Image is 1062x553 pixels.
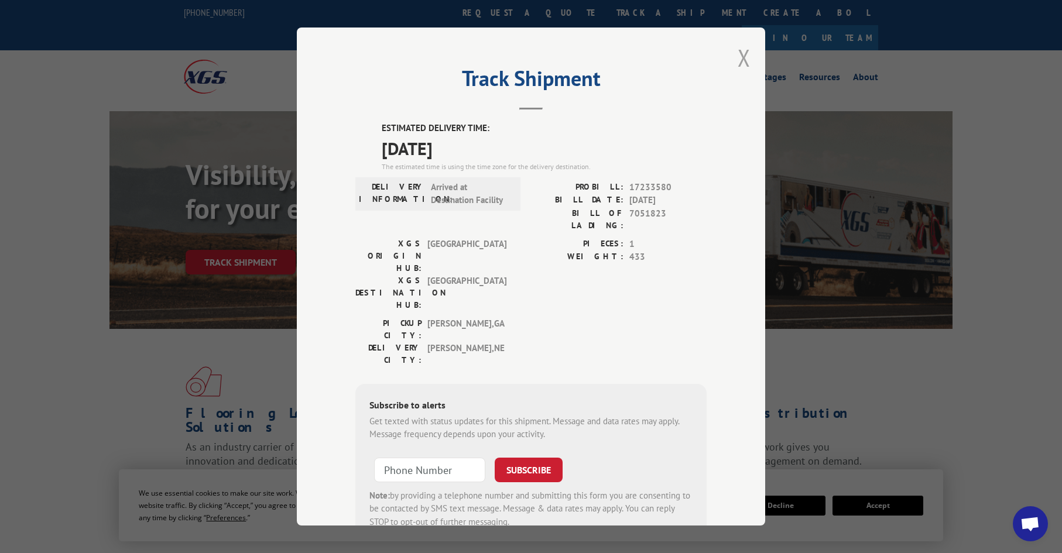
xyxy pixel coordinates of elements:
[431,181,510,207] span: Arrived at Destination Facility
[738,42,751,73] button: Close modal
[629,207,707,232] span: 7051823
[382,122,707,135] label: ESTIMATED DELIVERY TIME:
[1013,506,1048,541] div: Open chat
[374,458,485,482] input: Phone Number
[369,489,693,529] div: by providing a telephone number and submitting this form you are consenting to be contacted by SM...
[427,238,506,274] span: [GEOGRAPHIC_DATA]
[427,342,506,366] span: [PERSON_NAME] , NE
[359,181,425,207] label: DELIVERY INFORMATION:
[382,162,707,172] div: The estimated time is using the time zone for the delivery destination.
[355,317,422,342] label: PICKUP CITY:
[629,181,707,194] span: 17233580
[382,135,707,162] span: [DATE]
[531,194,624,207] label: BILL DATE:
[355,274,422,311] label: XGS DESTINATION HUB:
[495,458,563,482] button: SUBSCRIBE
[355,70,707,92] h2: Track Shipment
[629,194,707,207] span: [DATE]
[355,342,422,366] label: DELIVERY CITY:
[369,415,693,441] div: Get texted with status updates for this shipment. Message and data rates may apply. Message frequ...
[531,181,624,194] label: PROBILL:
[629,250,707,264] span: 433
[531,207,624,232] label: BILL OF LADING:
[369,490,390,501] strong: Note:
[427,317,506,342] span: [PERSON_NAME] , GA
[531,238,624,251] label: PIECES:
[369,398,693,415] div: Subscribe to alerts
[355,238,422,274] label: XGS ORIGIN HUB:
[629,238,707,251] span: 1
[531,250,624,264] label: WEIGHT:
[427,274,506,311] span: [GEOGRAPHIC_DATA]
